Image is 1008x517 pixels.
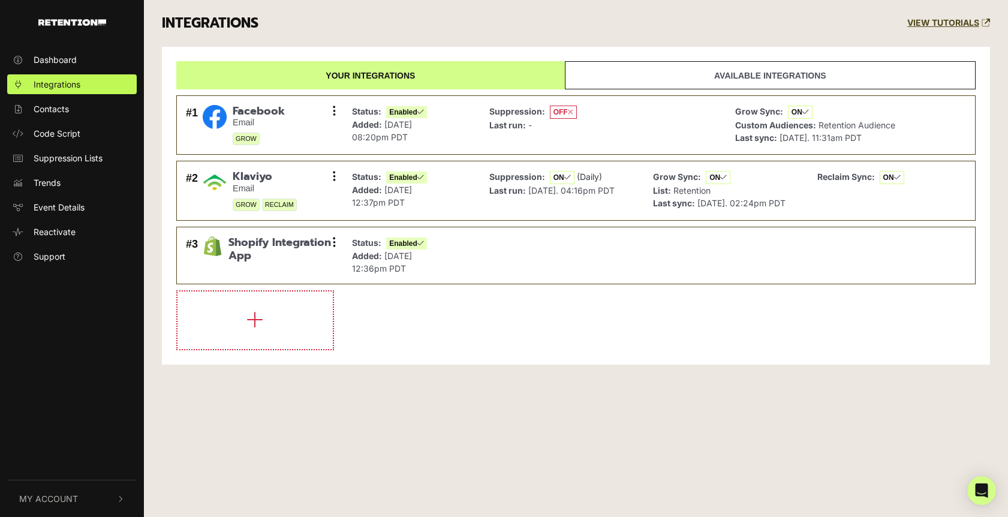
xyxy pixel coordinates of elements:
[386,106,427,118] span: Enabled
[233,199,260,211] span: GROW
[697,198,786,208] span: [DATE]. 02:24pm PDT
[880,171,904,184] span: ON
[550,106,577,119] span: OFF
[550,171,574,184] span: ON
[262,199,297,211] span: RECLAIM
[565,61,976,89] a: Available integrations
[203,236,222,256] img: Shopify Integration App
[673,185,711,196] span: Retention
[7,247,137,266] a: Support
[352,251,412,273] span: [DATE] 12:36pm PDT
[38,19,106,26] img: Retention.com
[186,105,198,146] div: #1
[19,492,78,505] span: My Account
[352,251,382,261] strong: Added:
[489,185,526,196] strong: Last run:
[528,185,615,196] span: [DATE]. 04:16pm PDT
[203,105,227,129] img: Facebook
[7,480,137,517] button: My Account
[653,172,701,182] strong: Grow Sync:
[34,78,80,91] span: Integrations
[203,170,227,194] img: Klaviyo
[352,185,382,195] strong: Added:
[7,50,137,70] a: Dashboard
[233,170,297,184] span: Klaviyo
[352,238,381,248] strong: Status:
[186,170,198,211] div: #2
[352,119,412,142] span: [DATE] 08:20pm PDT
[7,197,137,217] a: Event Details
[34,127,80,140] span: Code Script
[489,106,545,116] strong: Suppression:
[735,133,777,143] strong: Last sync:
[907,18,990,28] a: VIEW TUTORIALS
[7,124,137,143] a: Code Script
[7,99,137,119] a: Contacts
[489,172,545,182] strong: Suppression:
[34,250,65,263] span: Support
[233,133,260,145] span: GROW
[706,171,730,184] span: ON
[653,198,695,208] strong: Last sync:
[186,236,198,275] div: #3
[233,118,285,128] small: Email
[34,103,69,115] span: Contacts
[233,184,297,194] small: Email
[7,74,137,94] a: Integrations
[162,15,258,32] h3: INTEGRATIONS
[788,106,813,119] span: ON
[34,176,61,189] span: Trends
[967,476,996,505] div: Open Intercom Messenger
[34,53,77,66] span: Dashboard
[176,61,565,89] a: Your integrations
[577,172,602,182] span: (Daily)
[7,222,137,242] a: Reactivate
[7,148,137,168] a: Suppression Lists
[386,172,427,184] span: Enabled
[780,133,862,143] span: [DATE]. 11:31am PDT
[352,119,382,130] strong: Added:
[817,172,875,182] strong: Reclaim Sync:
[352,106,381,116] strong: Status:
[233,105,285,118] span: Facebook
[386,238,427,250] span: Enabled
[819,120,895,130] span: Retention Audience
[735,120,816,130] strong: Custom Audiences:
[352,172,381,182] strong: Status:
[7,173,137,193] a: Trends
[735,106,783,116] strong: Grow Sync:
[34,201,85,214] span: Event Details
[653,185,671,196] strong: List:
[34,226,76,238] span: Reactivate
[228,236,334,262] span: Shopify Integration App
[34,152,103,164] span: Suppression Lists
[489,120,526,130] strong: Last run:
[528,120,532,130] span: -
